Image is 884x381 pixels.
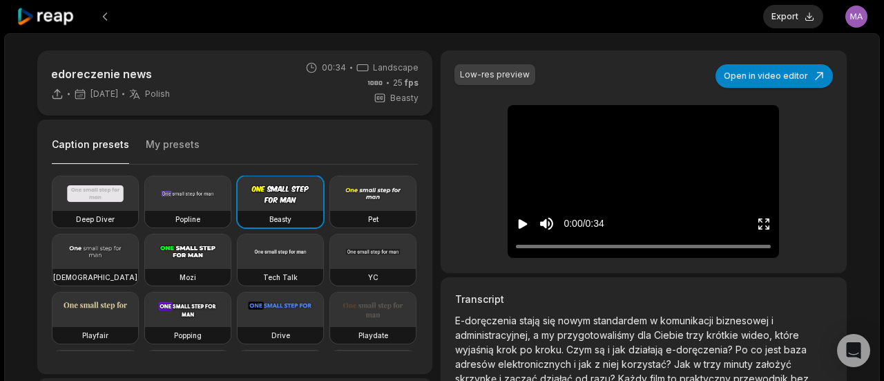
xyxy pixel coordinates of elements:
span: Czym [566,344,595,355]
span: Beasty [390,92,419,104]
h3: Beasty [269,214,291,225]
span: i [608,344,613,355]
span: biznesowej [716,315,771,326]
span: dla [637,329,654,341]
div: Low-res preview [460,68,530,81]
span: stają [519,315,543,326]
span: jest [765,344,784,355]
span: 25 [393,77,419,89]
span: co [751,344,765,355]
h3: Mozi [180,272,196,283]
span: krok [497,344,520,355]
span: minuty [724,358,756,370]
h3: Popline [175,214,200,225]
h3: Pet [368,214,378,225]
span: w [693,358,704,370]
span: trzy [704,358,724,370]
span: kroku. [535,344,566,355]
span: Landscape [373,62,419,74]
button: Caption presets [52,138,129,165]
span: po [520,344,535,355]
h3: Popping [174,330,202,341]
span: Po [736,344,751,355]
span: nowym [558,315,593,326]
span: i [574,358,579,370]
span: elektronicznych [498,358,574,370]
span: trzy [686,329,707,341]
span: działają [628,344,666,355]
span: się [543,315,558,326]
span: [DATE] [90,89,118,100]
span: przygotowaliśmy [557,329,637,341]
span: e-doręczenia? [666,344,736,355]
h3: Drive [271,330,290,341]
span: Ciebie [654,329,686,341]
button: Enter Fullscreen [757,211,771,236]
span: założyć [756,358,791,370]
span: fps [405,77,419,88]
span: korzystać? [622,358,674,370]
h3: Deep Diver [76,214,115,225]
span: E-doręczenia [455,315,519,326]
span: niej [603,358,622,370]
span: administracyjnej, [455,329,533,341]
h3: YC [368,272,378,283]
span: standardem [593,315,650,326]
span: jak [579,358,595,370]
div: Open Intercom Messenger [837,334,870,367]
button: Play video [516,211,530,236]
h3: Tech Talk [263,272,298,283]
span: i [771,315,773,326]
button: Open in video editor [715,64,833,88]
button: My presets [146,138,200,164]
p: edoreczenie news [51,66,170,82]
span: krótkie [707,329,741,341]
span: a [533,329,541,341]
span: które [775,329,799,341]
span: Jak [674,358,693,370]
span: są [595,344,608,355]
span: Polish [145,89,170,100]
span: w [650,315,660,326]
button: Export [763,5,823,28]
div: 0:00 / 0:34 [564,216,604,231]
span: my [541,329,557,341]
span: wyjaśnią [455,344,497,355]
button: Mute sound [538,215,555,232]
span: adresów [455,358,498,370]
h3: Transcript [455,292,832,306]
span: wideo, [741,329,775,341]
h3: [DEMOGRAPHIC_DATA] [53,272,137,283]
span: 00:34 [322,62,346,74]
h3: Playfair [82,330,108,341]
span: komunikacji [660,315,716,326]
span: jak [613,344,628,355]
span: baza [784,344,807,355]
span: z [595,358,603,370]
h3: Playdate [358,330,388,341]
